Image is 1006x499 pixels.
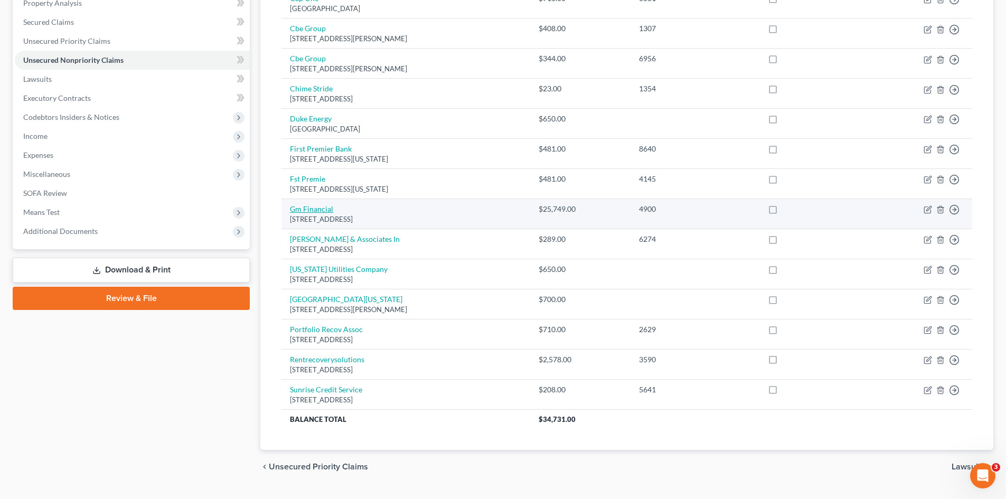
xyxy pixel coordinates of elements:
a: First Premier Bank [290,144,352,153]
div: 1307 [639,23,751,34]
div: [STREET_ADDRESS] [290,214,522,224]
div: [STREET_ADDRESS] [290,244,522,255]
div: $481.00 [539,174,622,184]
a: Chime Stride [290,84,333,93]
a: Fst Premie [290,174,325,183]
i: chevron_left [260,463,269,471]
div: $481.00 [539,144,622,154]
div: $650.00 [539,264,622,275]
div: $700.00 [539,294,622,305]
span: SOFA Review [23,189,67,197]
div: [STREET_ADDRESS][US_STATE] [290,184,522,194]
a: Rentrecoverysolutions [290,355,364,364]
div: 3590 [639,354,751,365]
a: Cbe Group [290,54,326,63]
a: [GEOGRAPHIC_DATA][US_STATE] [290,295,402,304]
div: 4145 [639,174,751,184]
a: Unsecured Priority Claims [15,32,250,51]
span: 3 [992,463,1000,472]
a: Sunrise Credit Service [290,385,362,394]
div: [STREET_ADDRESS] [290,275,522,285]
div: [STREET_ADDRESS][PERSON_NAME] [290,64,522,74]
div: $408.00 [539,23,622,34]
a: Secured Claims [15,13,250,32]
a: Download & Print [13,258,250,283]
span: Unsecured Nonpriority Claims [23,55,124,64]
a: Unsecured Nonpriority Claims [15,51,250,70]
a: Gm Financial [290,204,333,213]
a: Executory Contracts [15,89,250,108]
div: [STREET_ADDRESS] [290,335,522,345]
div: [STREET_ADDRESS] [290,395,522,405]
span: Executory Contracts [23,93,91,102]
div: 6956 [639,53,751,64]
a: Portfolio Recov Assoc [290,325,363,334]
div: 4900 [639,204,751,214]
span: Means Test [23,208,60,216]
a: Review & File [13,287,250,310]
div: [GEOGRAPHIC_DATA] [290,4,522,14]
span: Lawsuits [952,463,985,471]
div: [STREET_ADDRESS][PERSON_NAME] [290,305,522,315]
th: Balance Total [281,410,530,429]
div: $289.00 [539,234,622,244]
div: 2629 [639,324,751,335]
a: [US_STATE] Utilities Company [290,265,388,274]
button: Lawsuits chevron_right [952,463,993,471]
div: [STREET_ADDRESS][PERSON_NAME] [290,34,522,44]
div: $23.00 [539,83,622,94]
span: Additional Documents [23,227,98,236]
div: [GEOGRAPHIC_DATA] [290,124,522,134]
div: [STREET_ADDRESS] [290,365,522,375]
a: Cbe Group [290,24,326,33]
div: $2,578.00 [539,354,622,365]
span: Codebtors Insiders & Notices [23,112,119,121]
div: [STREET_ADDRESS] [290,94,522,104]
div: [STREET_ADDRESS][US_STATE] [290,154,522,164]
a: Duke Energy [290,114,332,123]
span: Unsecured Priority Claims [23,36,110,45]
iframe: Intercom live chat [970,463,995,488]
div: 8640 [639,144,751,154]
div: $208.00 [539,384,622,395]
div: 5641 [639,384,751,395]
div: 6274 [639,234,751,244]
div: $710.00 [539,324,622,335]
a: Lawsuits [15,70,250,89]
span: Lawsuits [23,74,52,83]
span: Miscellaneous [23,170,70,178]
div: 1354 [639,83,751,94]
span: $34,731.00 [539,415,576,423]
span: Secured Claims [23,17,74,26]
div: $650.00 [539,114,622,124]
div: $25,749.00 [539,204,622,214]
div: $344.00 [539,53,622,64]
span: Income [23,131,48,140]
i: chevron_right [985,463,993,471]
span: Expenses [23,150,53,159]
span: Unsecured Priority Claims [269,463,368,471]
button: chevron_left Unsecured Priority Claims [260,463,368,471]
a: SOFA Review [15,184,250,203]
a: [PERSON_NAME] & Associates In [290,234,400,243]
